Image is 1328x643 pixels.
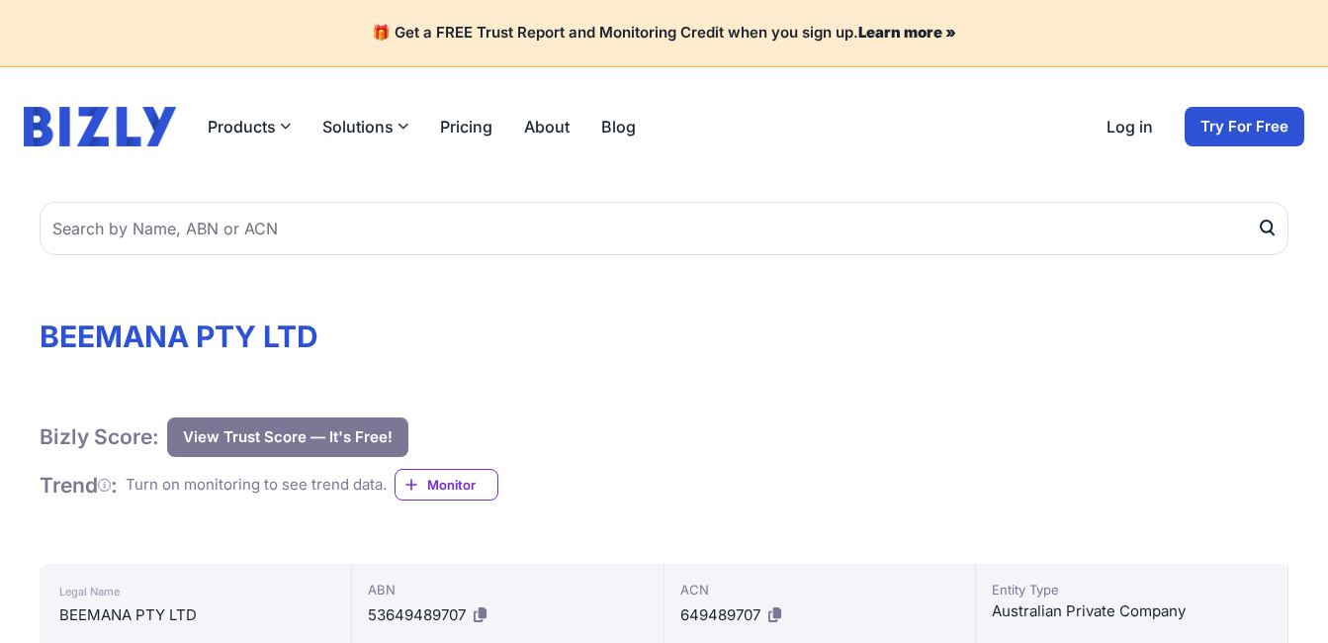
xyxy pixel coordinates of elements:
a: About [524,115,570,138]
button: Solutions [322,115,408,138]
span: 649489707 [680,605,760,624]
a: Pricing [440,115,492,138]
button: Products [208,115,291,138]
a: Try For Free [1185,107,1304,146]
span: 53649489707 [368,605,466,624]
div: Entity Type [992,580,1272,599]
h1: Trend : [40,472,118,499]
div: ACN [680,580,960,599]
div: Legal Name [59,580,331,603]
div: Australian Private Company [992,599,1272,623]
a: Monitor [395,469,498,501]
div: Turn on monitoring to see trend data. [126,474,387,497]
span: Monitor [427,475,497,495]
button: View Trust Score — It's Free! [167,417,408,457]
h1: BEEMANA PTY LTD [40,319,1288,354]
a: Learn more » [858,23,956,42]
div: ABN [368,580,648,599]
h4: 🎁 Get a FREE Trust Report and Monitoring Credit when you sign up. [24,24,1304,43]
div: BEEMANA PTY LTD [59,603,331,627]
a: Blog [601,115,636,138]
h1: Bizly Score: [40,423,159,450]
a: Log in [1107,115,1153,138]
input: Search by Name, ABN or ACN [40,202,1288,255]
